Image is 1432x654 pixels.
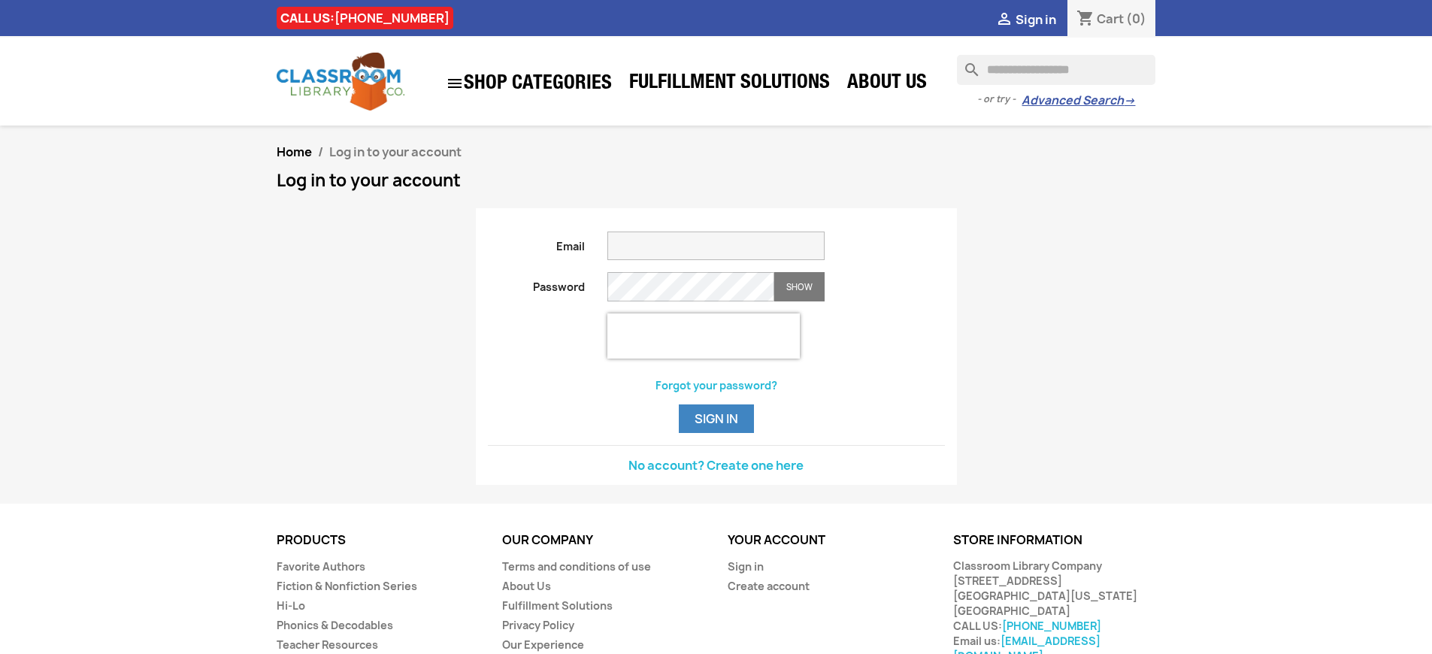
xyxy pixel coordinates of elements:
[277,559,365,574] a: Favorite Authors
[277,534,480,547] p: Products
[502,534,705,547] p: Our company
[438,67,619,100] a: SHOP CATEGORIES
[1124,93,1135,108] span: →
[1126,11,1146,27] span: (0)
[335,10,450,26] a: [PHONE_NUMBER]
[977,92,1022,107] span: - or try -
[774,272,825,301] button: Show
[728,579,810,593] a: Create account
[679,404,754,433] button: Sign in
[446,74,464,92] i: 
[728,531,825,548] a: Your account
[957,55,1155,85] input: Search
[277,171,1156,189] h1: Log in to your account
[957,55,975,73] i: search
[840,69,934,99] a: About Us
[502,598,613,613] a: Fulfillment Solutions
[277,53,404,111] img: Classroom Library Company
[502,579,551,593] a: About Us
[1097,11,1124,27] span: Cart
[477,232,597,254] label: Email
[477,272,597,295] label: Password
[1016,11,1056,28] span: Sign in
[1076,11,1094,29] i: shopping_cart
[329,144,462,160] span: Log in to your account
[953,534,1156,547] p: Store information
[502,559,651,574] a: Terms and conditions of use
[607,272,774,301] input: Password input
[655,378,777,392] a: Forgot your password?
[1022,93,1135,108] a: Advanced Search→
[277,7,453,29] div: CALL US:
[622,69,837,99] a: Fulfillment Solutions
[277,598,305,613] a: Hi-Lo
[995,11,1056,28] a:  Sign in
[995,11,1013,29] i: 
[502,618,574,632] a: Privacy Policy
[277,618,393,632] a: Phonics & Decodables
[502,637,584,652] a: Our Experience
[607,313,800,359] iframe: reCAPTCHA
[277,144,312,160] a: Home
[728,559,764,574] a: Sign in
[277,637,378,652] a: Teacher Resources
[277,579,417,593] a: Fiction & Nonfiction Series
[628,457,804,474] a: No account? Create one here
[1002,619,1101,633] a: [PHONE_NUMBER]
